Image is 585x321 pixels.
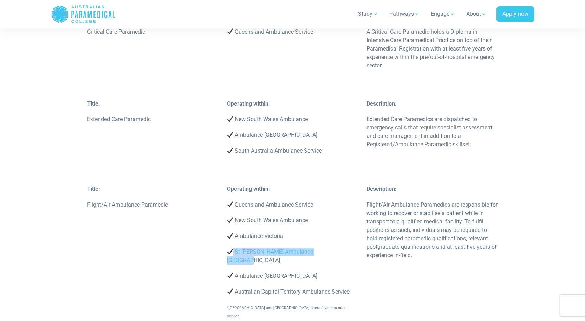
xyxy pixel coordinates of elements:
strong: Operating within: [227,100,270,107]
p: Australian Capital Territory Ambulance Service [227,288,358,296]
img: ✔ [227,288,233,294]
p: South Australia Ambulance Service [227,147,358,155]
img: ✔ [227,132,233,138]
p: Queensland Ambulance Service [227,201,358,209]
p: New South Wales Ambulance [227,216,358,225]
strong: Description: [366,100,397,107]
p: Flight/Air Ambulance Paramedic [87,201,219,209]
strong: Title: [87,186,100,192]
p: Extended Care Paramedics are dispatched to emergency calls that require specialist assessment and... [366,115,498,149]
img: ✔ [227,273,233,278]
p: Ambulance [GEOGRAPHIC_DATA] [227,131,358,139]
img: ✔ [227,217,233,223]
img: ✔ [227,28,233,34]
p: Critical Care Paramedic [87,28,219,36]
img: ✔ [227,233,233,239]
strong: Description: [366,186,397,192]
strong: Title: [87,100,100,107]
p: Extended Care Paramedic [87,115,219,123]
p: New South Wales Ambulance [227,115,358,123]
img: ✔ [227,249,233,254]
a: About [462,4,491,24]
p: A Critical Care Paramedic holds a Diploma in Intensive Care Paramedical Practice on top of their ... [366,28,498,70]
a: Study [354,4,382,24]
p: Ambulance [GEOGRAPHIC_DATA] [227,272,358,280]
a: Pathways [385,4,424,24]
a: Engage [427,4,459,24]
p: Ambulance Victoria [227,232,358,240]
img: ✔ [227,116,233,122]
p: Queensland Ambulance Service [227,28,358,36]
img: ✔ [227,148,233,153]
p: St [PERSON_NAME] Ambulance [GEOGRAPHIC_DATA] [227,248,358,265]
a: Australian Paramedical College [51,3,116,26]
img: ✔ [227,201,233,207]
strong: Operating within: [227,186,270,192]
a: Apply now [496,6,534,22]
span: *[GEOGRAPHIC_DATA] and [GEOGRAPHIC_DATA] operate via non-state service. [227,306,346,319]
p: Flight/Air Ambulance Paramedics are responsible for working to recover or stabilise a patient whi... [366,201,498,260]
